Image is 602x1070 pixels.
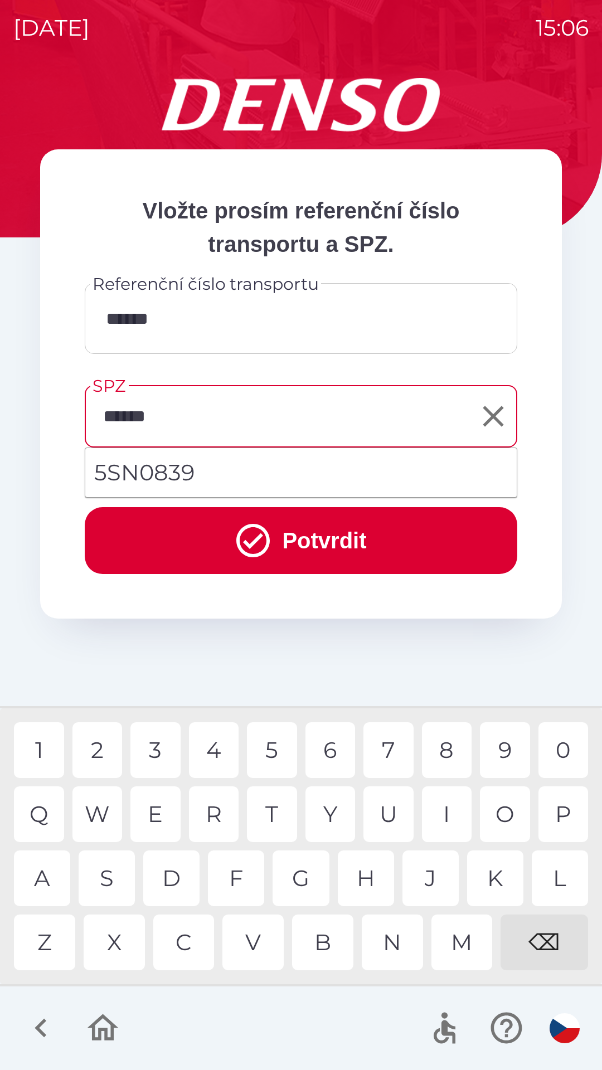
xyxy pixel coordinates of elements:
label: SPZ [93,374,125,398]
li: 5SN0839 [85,453,517,493]
label: Referenční číslo transportu [93,272,319,296]
button: Potvrdit [85,507,517,574]
p: [DATE] [13,11,90,45]
button: Clear [473,396,513,436]
p: 15:06 [536,11,589,45]
img: Logo [40,78,562,132]
img: cs flag [550,1013,580,1043]
p: Vložte prosím referenční číslo transportu a SPZ. [85,194,517,261]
